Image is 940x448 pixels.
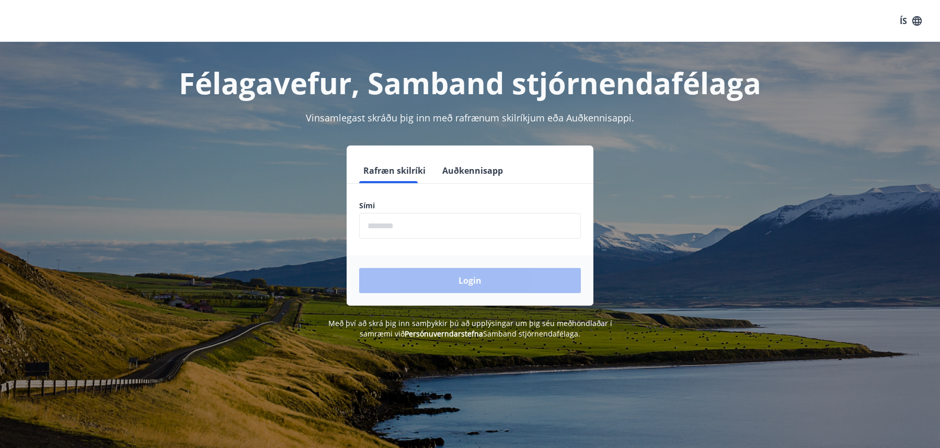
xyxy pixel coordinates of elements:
[306,111,634,124] span: Vinsamlegast skráðu þig inn með rafrænum skilríkjum eða Auðkennisappi.
[894,12,927,30] button: ÍS
[359,200,581,211] label: Sími
[106,63,834,103] h1: Félagavefur, Samband stjórnendafélaga
[359,158,430,183] button: Rafræn skilríki
[438,158,507,183] button: Auðkennisapp
[328,318,612,339] span: Með því að skrá þig inn samþykkir þú að upplýsingar um þig séu meðhöndlaðar í samræmi við Samband...
[405,329,483,339] a: Persónuverndarstefna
